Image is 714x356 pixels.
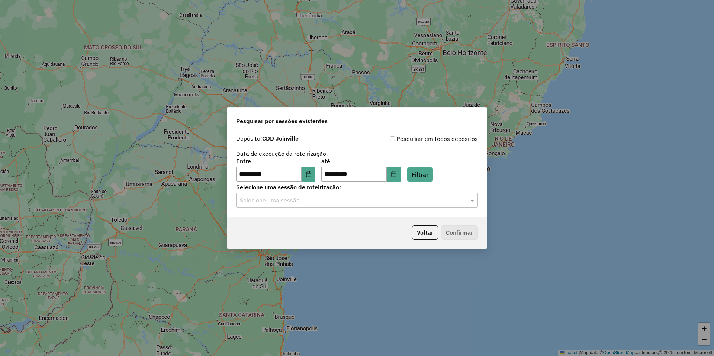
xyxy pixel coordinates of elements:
[236,149,328,158] label: Data de execução da roteirização:
[412,225,438,240] button: Voltar
[357,134,478,143] div: Pesquisar em todos depósitos
[262,135,299,142] strong: CDD Joinville
[321,157,401,166] label: até
[236,116,328,125] span: Pesquisar por sessões existentes
[387,167,401,182] button: Choose Date
[236,183,478,192] label: Selecione uma sessão de roteirização:
[236,157,315,166] label: Entre
[407,167,433,182] button: Filtrar
[236,134,299,143] label: Depósito:
[302,167,316,182] button: Choose Date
